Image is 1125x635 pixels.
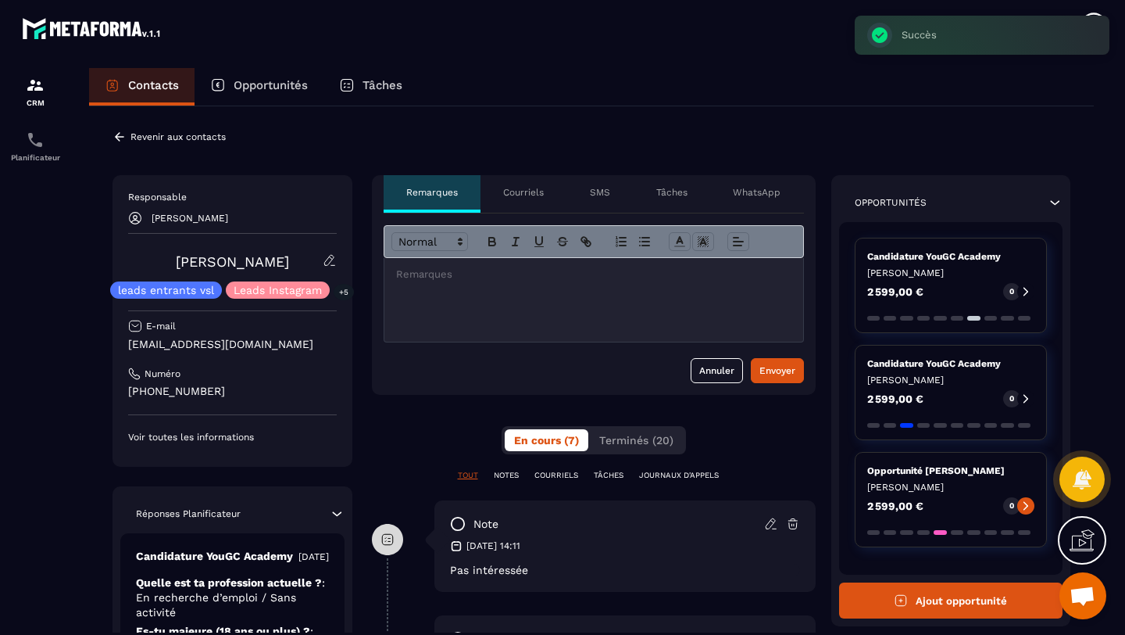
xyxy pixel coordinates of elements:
[234,78,308,92] p: Opportunités
[458,470,478,481] p: TOUT
[1009,286,1014,297] p: 0
[590,429,683,451] button: Terminés (20)
[234,285,322,296] p: Leads Instagram
[751,358,804,383] button: Envoyer
[867,250,1035,263] p: Candidature YouGC Academy
[1009,500,1014,511] p: 0
[145,368,180,380] p: Numéro
[176,253,289,270] a: [PERSON_NAME]
[534,470,578,481] p: COURRIELS
[759,363,795,378] div: Envoyer
[494,470,519,481] p: NOTES
[4,153,66,162] p: Planificateur
[26,131,45,149] img: scheduler
[450,564,800,576] p: Pas intéressée
[118,285,214,296] p: leads entrants vsl
[867,357,1035,370] p: Candidature YouGC Academy
[128,78,179,92] p: Contacts
[89,68,195,106] a: Contacts
[867,393,923,404] p: 2 599,00 €
[136,508,241,520] p: Réponses Planificateur
[505,429,588,451] button: En cours (7)
[146,320,176,332] p: E-mail
[334,284,354,300] p: +5
[867,500,923,511] p: 2 599,00 €
[4,64,66,119] a: formationformationCRM
[152,213,228,224] p: [PERSON_NAME]
[128,431,337,443] p: Voir toutes les informations
[128,191,337,203] p: Responsable
[867,267,1035,279] p: [PERSON_NAME]
[1059,572,1106,619] a: Ouvrir le chat
[136,549,293,564] p: Candidature YouGC Academy
[594,470,623,481] p: TÂCHES
[466,540,520,552] p: [DATE] 14:11
[503,186,544,199] p: Courriels
[22,14,162,42] img: logo
[130,131,226,142] p: Revenir aux contacts
[362,78,402,92] p: Tâches
[26,76,45,95] img: formation
[867,374,1035,386] p: [PERSON_NAME]
[4,99,66,107] p: CRM
[590,186,610,199] p: SMS
[599,434,673,447] span: Terminés (20)
[128,384,337,399] p: [PHONE_NUMBER]
[136,576,325,619] span: : En recherche d’emploi / Sans activité
[323,68,418,106] a: Tâches
[128,337,337,352] p: [EMAIL_ADDRESS][DOMAIN_NAME]
[733,186,780,199] p: WhatsApp
[867,286,923,297] p: 2 599,00 €
[656,186,687,199] p: Tâches
[855,196,927,209] p: Opportunités
[136,576,329,620] p: Quelle est ta profession actuelle ?
[639,470,719,481] p: JOURNAUX D'APPELS
[514,434,579,447] span: En cours (7)
[406,186,458,199] p: Remarques
[195,68,323,106] a: Opportunités
[1009,393,1014,404] p: 0
[473,517,498,532] p: note
[867,465,1035,477] p: Opportunité [PERSON_NAME]
[691,358,743,383] button: Annuler
[867,481,1035,493] p: [PERSON_NAME]
[298,551,329,563] p: [DATE]
[839,583,1063,619] button: Ajout opportunité
[4,119,66,174] a: schedulerschedulerPlanificateur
